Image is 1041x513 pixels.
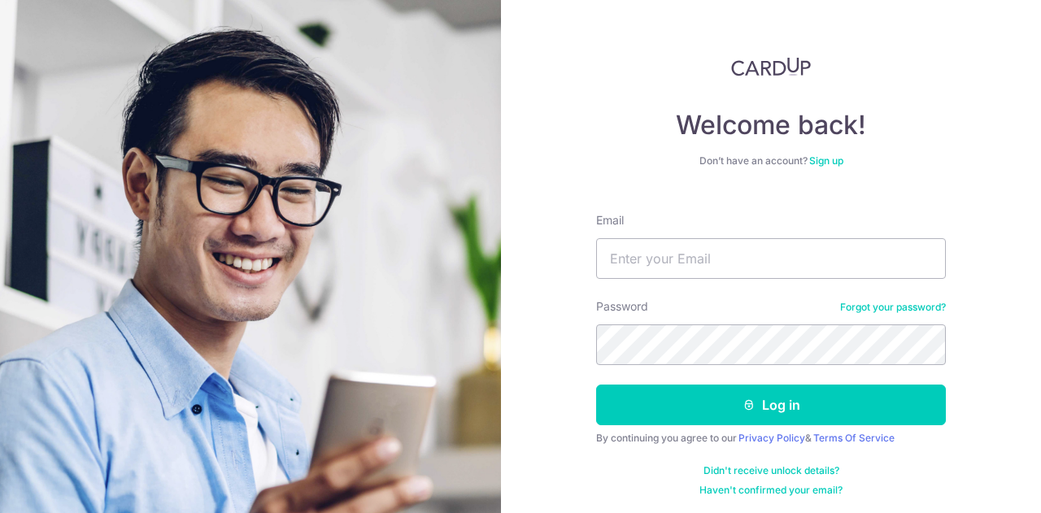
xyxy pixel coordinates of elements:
a: Privacy Policy [738,432,805,444]
a: Sign up [809,154,843,167]
div: By continuing you agree to our & [596,432,946,445]
a: Didn't receive unlock details? [703,464,839,477]
label: Password [596,298,648,315]
div: Don’t have an account? [596,154,946,167]
button: Log in [596,385,946,425]
img: CardUp Logo [731,57,811,76]
a: Haven't confirmed your email? [699,484,843,497]
a: Terms Of Service [813,432,895,444]
input: Enter your Email [596,238,946,279]
h4: Welcome back! [596,109,946,141]
a: Forgot your password? [840,301,946,314]
label: Email [596,212,624,228]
